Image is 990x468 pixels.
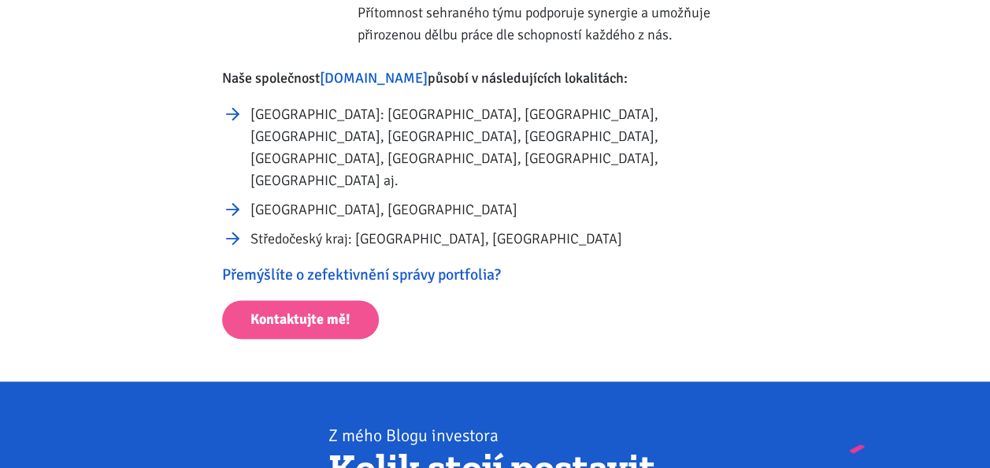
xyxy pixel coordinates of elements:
a: [DOMAIN_NAME] [320,69,428,87]
li: Středočeský kraj: [GEOGRAPHIC_DATA], [GEOGRAPHIC_DATA] [250,228,768,250]
div: Z mého Blogu investora [328,425,803,447]
p: Přemýšlíte o zefektivnění správy portfolia? [222,264,768,286]
li: [GEOGRAPHIC_DATA]: [GEOGRAPHIC_DATA], [GEOGRAPHIC_DATA], [GEOGRAPHIC_DATA], [GEOGRAPHIC_DATA], [G... [250,103,768,191]
strong: Naše společnost působí v následujících lokalitách: [222,69,628,87]
a: Kontaktujte mě! [222,300,379,339]
li: [GEOGRAPHIC_DATA], [GEOGRAPHIC_DATA] [250,199,768,221]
